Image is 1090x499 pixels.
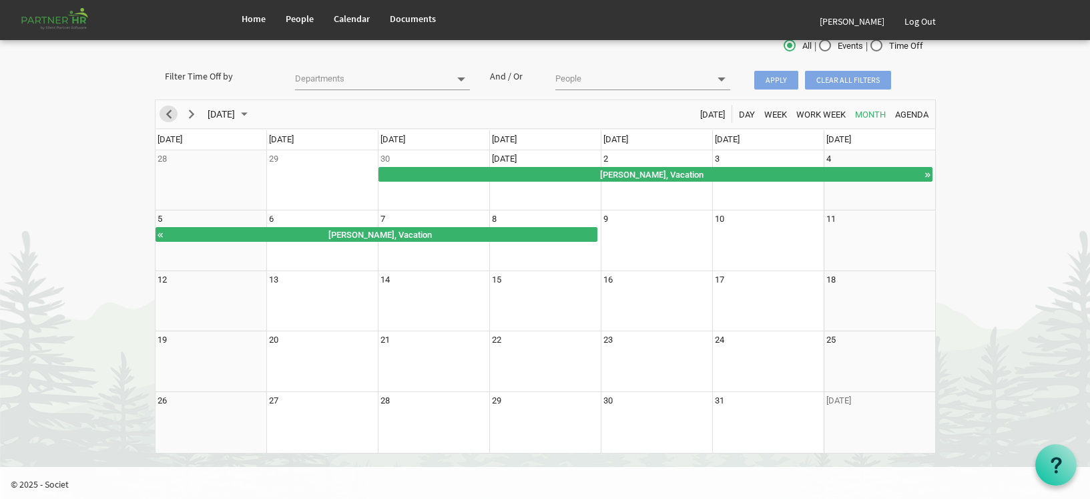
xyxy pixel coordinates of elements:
button: Previous [160,106,178,122]
div: Wednesday, October 1, 2025 [492,152,517,166]
div: previous period [158,100,180,128]
span: Time Off [870,40,923,52]
button: Work Week [794,106,848,122]
div: Saturday, October 25, 2025 [826,333,836,347]
div: Sunday, October 12, 2025 [158,273,167,287]
span: [DATE] [603,134,628,144]
span: [DATE] [158,134,182,144]
div: October 2025 [203,100,256,128]
div: Thursday, October 23, 2025 [603,333,613,347]
div: Wednesday, October 8, 2025 [492,212,497,226]
div: Sunday, October 19, 2025 [158,333,167,347]
div: Thursday, October 9, 2025 [603,212,608,226]
div: Friday, October 31, 2025 [715,394,724,407]
div: Monday, September 29, 2025 [269,152,278,166]
div: And / Or [480,69,545,83]
input: People [555,69,710,88]
div: Saturday, November 1, 2025 [826,394,851,407]
div: Filter Time Off by [155,69,285,83]
div: Wednesday, October 15, 2025 [492,273,501,287]
div: Friday, October 10, 2025 [715,212,724,226]
div: Friday, October 24, 2025 [715,333,724,347]
div: Joyce Williams, Vacation Begin From Tuesday, September 30, 2025 at 12:00:00 AM GMT-04:00 Ends At ... [378,167,932,182]
div: Tuesday, September 30, 2025 [380,152,390,166]
div: Monday, October 6, 2025 [269,212,274,226]
span: Clear all filters [805,71,891,90]
span: Events [819,40,863,52]
a: [PERSON_NAME] [810,3,894,40]
button: Week [762,106,789,122]
div: Monday, October 13, 2025 [269,273,278,287]
span: Month [854,106,887,123]
span: Documents [390,13,436,25]
div: Tuesday, October 21, 2025 [380,333,390,347]
span: Agenda [894,106,930,123]
p: © 2025 - Societ [11,478,1090,491]
span: [DATE] [492,134,517,144]
span: Week [763,106,788,123]
button: Agenda [892,106,930,122]
schedule: of October 2025 [155,100,936,454]
div: Tuesday, October 28, 2025 [380,394,390,407]
span: [DATE] [826,134,851,144]
div: Tuesday, October 7, 2025 [380,212,385,226]
span: Home [242,13,266,25]
span: [DATE] [380,134,405,144]
span: Calendar [334,13,370,25]
div: | | [675,37,936,56]
div: [PERSON_NAME], Vacation [379,168,924,181]
button: Month [852,106,888,122]
div: Wednesday, October 29, 2025 [492,394,501,407]
span: [DATE] [715,134,740,144]
div: Saturday, October 11, 2025 [826,212,836,226]
span: Day [738,106,756,123]
span: [DATE] [206,106,236,123]
button: September 2025 [205,106,253,122]
span: [DATE] [699,106,726,123]
button: Day [736,106,757,122]
div: Sunday, September 28, 2025 [158,152,167,166]
a: Log Out [894,3,946,40]
span: All [784,40,812,52]
div: Sunday, October 5, 2025 [158,212,162,226]
div: next period [180,100,203,128]
div: Wednesday, October 22, 2025 [492,333,501,347]
div: Saturday, October 4, 2025 [826,152,831,166]
span: [DATE] [269,134,294,144]
div: Saturday, October 18, 2025 [826,273,836,287]
div: [PERSON_NAME], Vacation [164,228,597,241]
span: Work Week [795,106,847,123]
button: Today [698,106,727,122]
div: Thursday, October 30, 2025 [603,394,613,407]
div: Sunday, October 26, 2025 [158,394,167,407]
div: Thursday, October 16, 2025 [603,273,613,287]
div: Thursday, October 2, 2025 [603,152,608,166]
input: Departments [295,69,449,88]
div: Tuesday, October 14, 2025 [380,273,390,287]
button: Next [182,106,200,122]
div: Joyce Williams, Vacation Begin From Tuesday, September 30, 2025 at 12:00:00 AM GMT-04:00 Ends At ... [156,227,598,242]
div: Monday, October 27, 2025 [269,394,278,407]
div: Friday, October 17, 2025 [715,273,724,287]
div: Friday, October 3, 2025 [715,152,720,166]
span: Apply [754,71,798,90]
div: Monday, October 20, 2025 [269,333,278,347]
span: People [286,13,314,25]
